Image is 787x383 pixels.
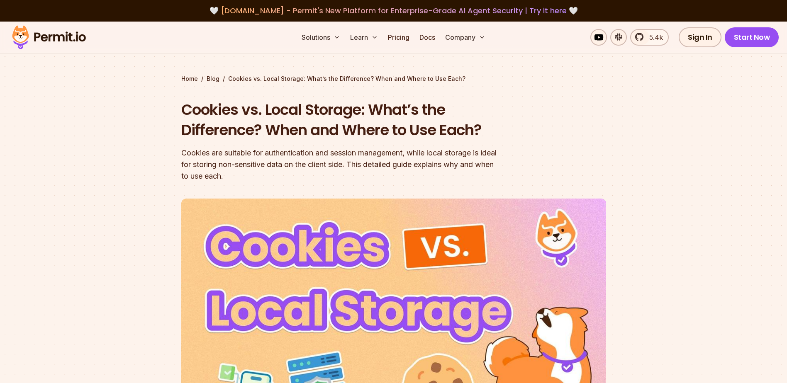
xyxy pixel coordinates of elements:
[181,147,500,182] div: Cookies are suitable for authentication and session management, while local storage is ideal for ...
[20,5,767,17] div: 🤍 🤍
[725,27,779,47] a: Start Now
[298,29,344,46] button: Solutions
[385,29,413,46] a: Pricing
[8,23,90,51] img: Permit logo
[181,75,606,83] div: / /
[221,5,567,16] span: [DOMAIN_NAME] - Permit's New Platform for Enterprise-Grade AI Agent Security |
[416,29,439,46] a: Docs
[347,29,381,46] button: Learn
[207,75,219,83] a: Blog
[442,29,489,46] button: Company
[644,32,663,42] span: 5.4k
[679,27,721,47] a: Sign In
[630,29,669,46] a: 5.4k
[181,75,198,83] a: Home
[181,99,500,141] h1: Cookies vs. Local Storage: What’s the Difference? When and Where to Use Each?
[529,5,567,16] a: Try it here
